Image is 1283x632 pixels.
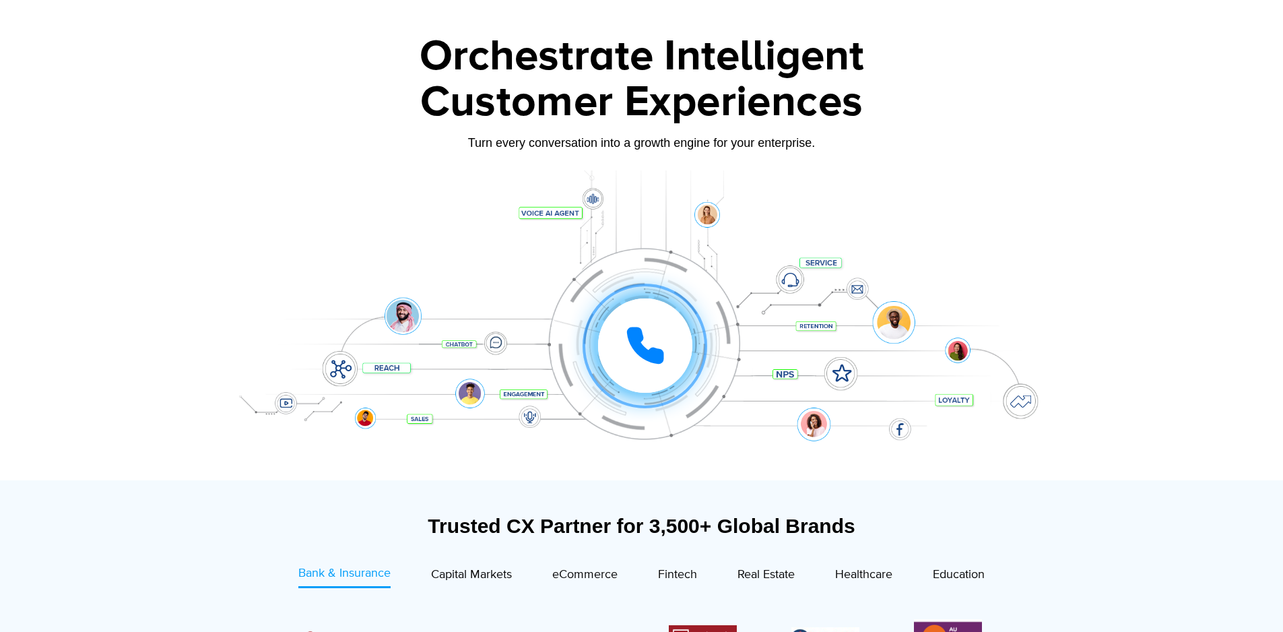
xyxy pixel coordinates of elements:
div: Turn every conversation into a growth engine for your enterprise. [221,135,1063,150]
a: Healthcare [835,565,892,588]
a: Real Estate [737,565,795,588]
span: Bank & Insurance [298,566,391,581]
span: eCommerce [552,567,618,582]
a: eCommerce [552,565,618,588]
span: Fintech [658,567,697,582]
span: Real Estate [737,567,795,582]
div: Trusted CX Partner for 3,500+ Global Brands [228,514,1056,538]
a: Capital Markets [431,565,512,588]
span: Healthcare [835,567,892,582]
a: Education [933,565,985,588]
span: Education [933,567,985,582]
div: Customer Experiences [221,70,1063,135]
a: Bank & Insurance [298,565,391,588]
span: Capital Markets [431,567,512,582]
a: Fintech [658,565,697,588]
div: Orchestrate Intelligent [221,35,1063,78]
